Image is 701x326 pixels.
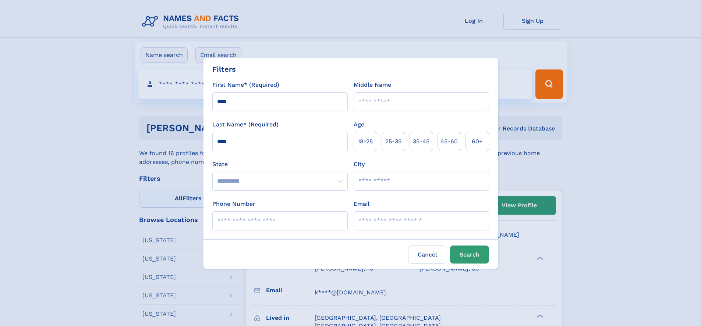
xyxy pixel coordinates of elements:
[440,137,458,146] span: 45‑60
[354,80,391,89] label: Middle Name
[212,120,279,129] label: Last Name* (Required)
[450,246,489,264] button: Search
[212,160,348,169] label: State
[354,160,365,169] label: City
[358,137,373,146] span: 18‑25
[413,137,429,146] span: 35‑45
[212,64,236,75] div: Filters
[212,200,255,208] label: Phone Number
[472,137,483,146] span: 60+
[408,246,447,264] label: Cancel
[354,120,364,129] label: Age
[354,200,369,208] label: Email
[385,137,401,146] span: 25‑35
[212,80,279,89] label: First Name* (Required)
